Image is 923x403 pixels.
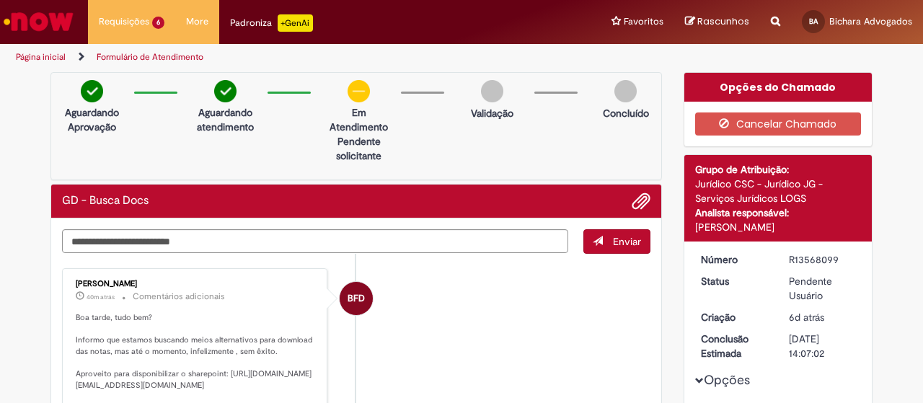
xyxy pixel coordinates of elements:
[348,80,370,102] img: circle-minus.png
[614,80,637,102] img: img-circle-grey.png
[186,14,208,29] span: More
[809,17,818,26] span: BA
[685,15,749,29] a: Rascunhos
[624,14,663,29] span: Favoritos
[62,229,568,253] textarea: Digite sua mensagem aqui...
[789,311,824,324] span: 6d atrás
[278,14,313,32] p: +GenAi
[695,205,862,220] div: Analista responsável:
[789,252,856,267] div: R13568099
[690,252,779,267] dt: Número
[690,310,779,324] dt: Criação
[214,80,237,102] img: check-circle-green.png
[87,293,115,301] time: 01/10/2025 15:14:42
[87,293,115,301] span: 40m atrás
[471,106,513,120] p: Validação
[81,80,103,102] img: check-circle-green.png
[1,7,76,36] img: ServiceNow
[324,134,394,163] p: Pendente solicitante
[613,235,641,248] span: Enviar
[340,282,373,315] div: Beatriz Florio De Jesus
[152,17,164,29] span: 6
[133,291,225,303] small: Comentários adicionais
[481,80,503,102] img: img-circle-grey.png
[603,106,649,120] p: Concluído
[57,105,127,134] p: Aguardando Aprovação
[97,51,203,63] a: Formulário de Atendimento
[99,14,149,29] span: Requisições
[348,281,365,316] span: BFD
[230,14,313,32] div: Padroniza
[697,14,749,28] span: Rascunhos
[695,177,862,205] div: Jurídico CSC - Jurídico JG - Serviços Jurídicos LOGS
[789,274,856,303] div: Pendente Usuário
[695,220,862,234] div: [PERSON_NAME]
[789,332,856,360] div: [DATE] 14:07:02
[684,73,873,102] div: Opções do Chamado
[62,195,149,208] h2: GD - Busca Docs Histórico de tíquete
[632,192,650,211] button: Adicionar anexos
[789,310,856,324] div: 25/09/2025 17:06:06
[690,332,779,360] dt: Conclusão Estimada
[16,51,66,63] a: Página inicial
[190,105,260,134] p: Aguardando atendimento
[695,112,862,136] button: Cancelar Chamado
[76,280,316,288] div: [PERSON_NAME]
[690,274,779,288] dt: Status
[829,15,912,27] span: Bichara Advogados
[11,44,604,71] ul: Trilhas de página
[695,162,862,177] div: Grupo de Atribuição:
[324,105,394,134] p: Em Atendimento
[583,229,650,254] button: Enviar
[789,311,824,324] time: 25/09/2025 17:06:06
